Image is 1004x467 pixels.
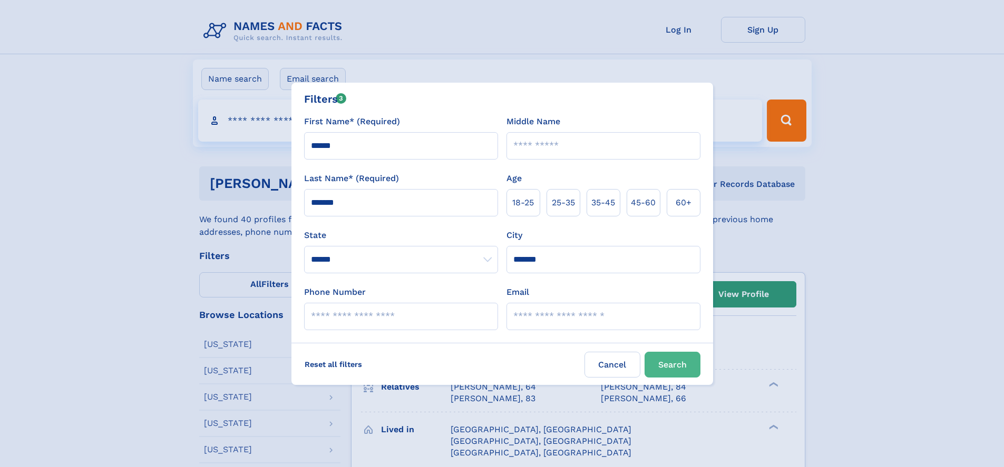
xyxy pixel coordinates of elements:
[631,196,656,209] span: 45‑60
[506,172,522,185] label: Age
[676,196,691,209] span: 60+
[304,286,366,299] label: Phone Number
[552,196,575,209] span: 25‑35
[506,115,560,128] label: Middle Name
[645,352,700,377] button: Search
[591,196,615,209] span: 35‑45
[304,115,400,128] label: First Name* (Required)
[512,196,534,209] span: 18‑25
[304,229,498,242] label: State
[304,172,399,185] label: Last Name* (Required)
[506,286,529,299] label: Email
[584,352,640,377] label: Cancel
[304,91,347,107] div: Filters
[298,352,369,377] label: Reset all filters
[506,229,522,242] label: City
